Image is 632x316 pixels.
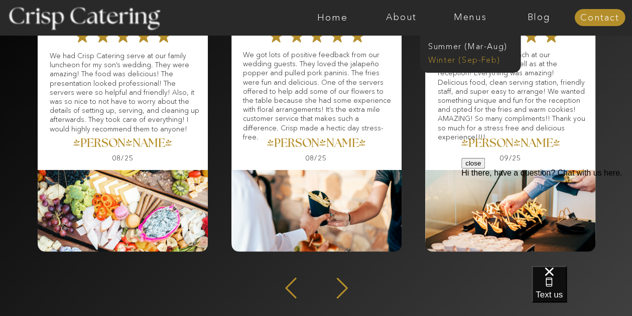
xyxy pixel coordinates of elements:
h3: 09/25 [482,154,539,164]
a: Winter (Sep-Feb) [428,54,511,64]
a: Contact [574,13,625,23]
a: [PERSON_NAME] [22,137,223,152]
a: [PERSON_NAME] [216,137,417,152]
p: We had Crisp Catering serve at our family luncheon for my son’s wedding. They were amazing! The f... [50,51,200,131]
a: About [367,13,436,23]
h3: 08/25 [288,154,345,164]
a: Blog [504,13,573,23]
a: Summer (Mar-Aug) [428,41,518,50]
a: Home [298,13,367,23]
p: We got lots of positive feedback from our wedding guests. They loved the jalapeño popper and pull... [243,50,393,139]
a: [PERSON_NAME] [410,137,611,152]
iframe: podium webchat widget bubble [532,266,632,316]
a: Menus [436,13,504,23]
p: Crisp Catering served lunch at our daughter’s wedding as well as at the reception! Everything was... [438,50,586,139]
h3: 08/25 [94,154,152,164]
iframe: podium webchat widget prompt [461,158,632,278]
